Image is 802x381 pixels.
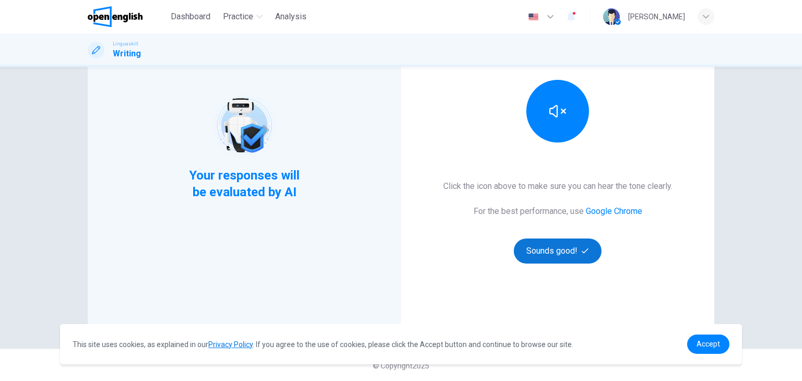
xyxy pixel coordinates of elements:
[88,6,143,27] img: OpenEnglish logo
[208,340,253,349] a: Privacy Policy
[527,13,540,21] img: en
[697,340,720,348] span: Accept
[113,47,141,60] h1: Writing
[443,180,673,193] h6: Click the icon above to make sure you can hear the tone clearly.
[514,239,601,264] button: Sounds good!
[687,335,729,354] a: dismiss cookie message
[373,362,429,370] span: © Copyright 2025
[275,10,306,23] span: Analysis
[171,10,210,23] span: Dashboard
[603,8,620,25] img: Profile picture
[271,7,311,26] button: Analysis
[88,6,167,27] a: OpenEnglish logo
[628,10,685,23] div: [PERSON_NAME]
[60,324,742,364] div: cookieconsent
[167,7,215,26] button: Dashboard
[219,7,267,26] button: Practice
[181,167,308,200] span: Your responses will be evaluated by AI
[73,340,573,349] span: This site uses cookies, as explained in our . If you agree to the use of cookies, please click th...
[223,10,253,23] span: Practice
[211,92,277,159] img: robot icon
[586,206,642,216] a: Google Chrome
[113,40,138,47] span: Linguaskill
[474,205,642,218] h6: For the best performance, use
